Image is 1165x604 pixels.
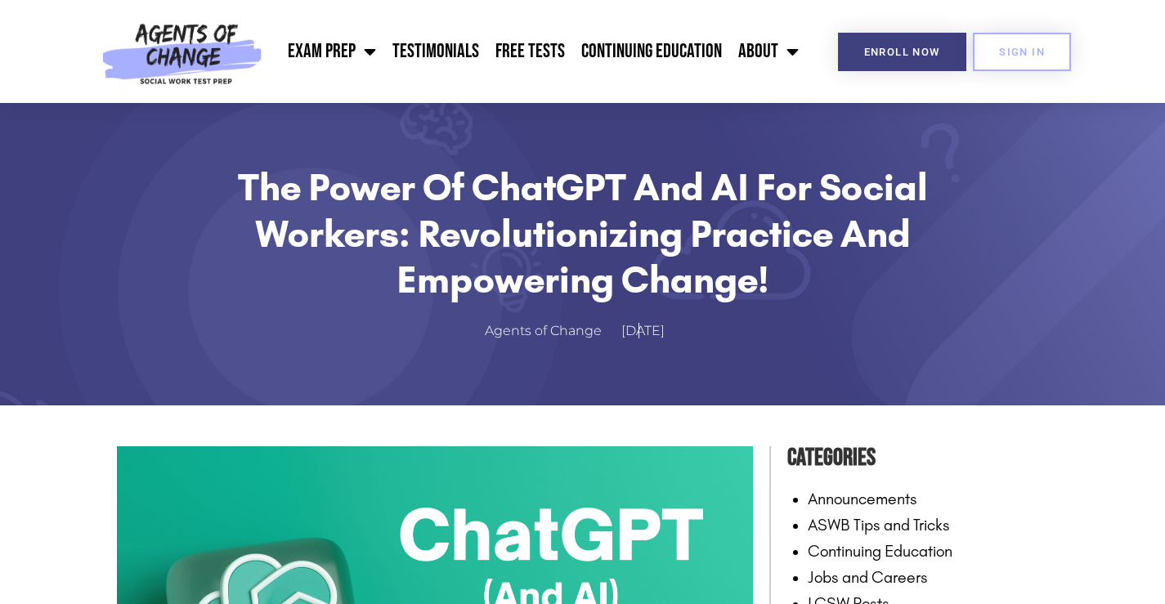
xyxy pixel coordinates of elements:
[838,33,966,71] a: Enroll Now
[487,31,573,72] a: Free Tests
[485,320,602,343] span: Agents of Change
[280,31,384,72] a: Exam Prep
[808,567,928,587] a: Jobs and Careers
[787,438,1049,477] h4: Categories
[270,31,807,72] nav: Menu
[384,31,487,72] a: Testimonials
[973,33,1071,71] a: SIGN IN
[485,320,618,343] a: Agents of Change
[730,31,807,72] a: About
[808,489,917,508] a: Announcements
[864,47,940,57] span: Enroll Now
[158,164,1008,302] h1: The Power of ChatGPT and AI for Social Workers: Revolutionizing Practice and Empowering Change!
[621,323,665,338] time: [DATE]
[573,31,730,72] a: Continuing Education
[808,541,952,561] a: Continuing Education
[808,515,950,535] a: ASWB Tips and Tricks
[621,320,681,343] a: [DATE]
[999,47,1045,57] span: SIGN IN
